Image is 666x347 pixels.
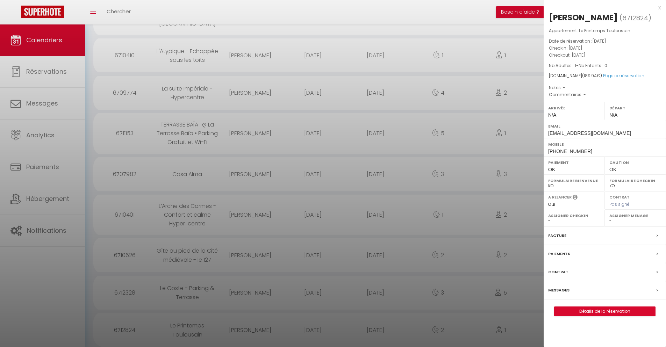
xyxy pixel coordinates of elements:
[568,45,582,51] span: [DATE]
[549,38,661,45] p: Date de réservation :
[6,3,27,24] button: Ouvrir le widget de chat LiveChat
[582,73,602,79] span: ( €)
[548,123,661,130] label: Email
[548,112,556,118] span: N/A
[609,167,616,172] span: OK
[603,73,644,79] a: Page de réservation
[563,85,565,91] span: -
[548,287,570,294] label: Messages
[548,177,600,184] label: Formulaire Bienvenue
[549,52,661,59] p: Checkout :
[579,28,630,34] span: Le Printemps Toulousain
[548,232,566,239] label: Facture
[549,62,661,69] p: -
[609,201,630,207] span: Pas signé
[609,212,661,219] label: Assigner Menage
[572,52,586,58] span: [DATE]
[609,194,630,199] label: Contrat
[548,149,592,154] span: [PHONE_NUMBER]
[548,104,600,111] label: Arrivée
[549,12,618,23] div: [PERSON_NAME]
[549,63,576,68] span: Nb Adultes : 1
[544,3,661,12] div: x
[548,141,661,148] label: Mobile
[609,159,661,166] label: Caution
[554,307,655,316] a: Détails de la réservation
[622,14,648,22] span: 6712824
[620,13,651,23] span: ( )
[548,130,631,136] span: [EMAIL_ADDRESS][DOMAIN_NAME]
[549,91,661,98] p: Commentaires :
[592,38,606,44] span: [DATE]
[548,268,568,276] label: Contrat
[573,194,578,202] i: Sélectionner OUI si vous souhaiter envoyer les séquences de messages post-checkout
[609,112,617,118] span: N/A
[554,306,656,316] button: Détails de la réservation
[579,63,607,68] span: Nb Enfants : 0
[548,250,570,258] label: Paiements
[548,194,572,200] label: A relancer
[609,104,661,111] label: Départ
[549,45,661,52] p: Checkin :
[584,73,597,79] span: 189.94
[548,167,555,172] span: OK
[549,27,661,34] p: Appartement :
[609,177,661,184] label: Formulaire Checkin
[548,212,600,219] label: Assigner Checkin
[583,92,586,97] span: -
[548,159,600,166] label: Paiement
[549,73,661,79] div: [DOMAIN_NAME]
[549,84,661,91] p: Notes :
